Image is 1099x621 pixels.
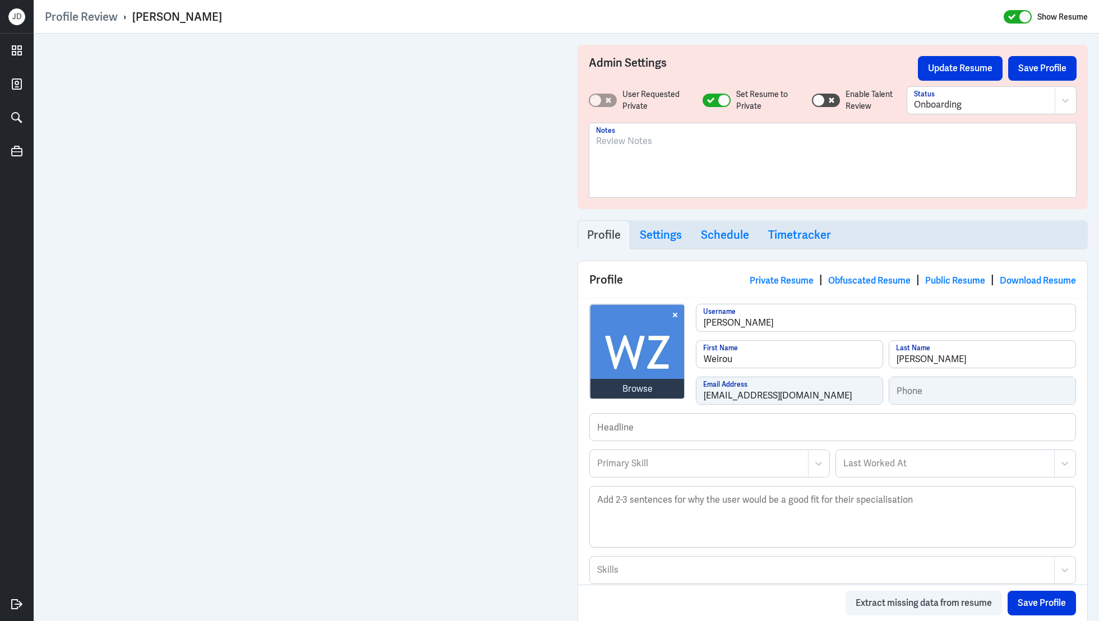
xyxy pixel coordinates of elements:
input: Headline [590,414,1075,441]
a: Public Resume [925,275,985,286]
label: Show Resume [1037,10,1088,24]
iframe: https://ppcdn.hiredigital.com/register/f76ec7f0/resumes/593706423/ZHENG_WEIROU_CV.pdf?Expires=175... [45,45,555,610]
button: Save Profile [1008,56,1077,81]
input: Phone [889,377,1075,404]
img: avatar.jpg [590,305,685,399]
div: Browse [622,382,653,396]
h3: Timetracker [768,228,831,242]
a: Private Resume [750,275,814,286]
h3: Admin Settings [589,56,918,81]
button: Update Resume [918,56,1003,81]
h3: Settings [640,228,682,242]
label: User Requested Private [622,89,691,112]
div: Profile [578,261,1087,298]
label: Set Resume to Private [736,89,801,112]
label: Enable Talent Review [846,89,907,112]
div: | | | [750,271,1076,288]
div: [PERSON_NAME] [132,10,222,24]
h3: Profile [587,228,621,242]
div: J D [8,8,25,25]
p: › [118,10,132,24]
a: Download Resume [1000,275,1076,286]
input: Email Address [696,377,883,404]
input: First Name [696,341,883,368]
button: Extract missing data from resume [846,591,1002,615]
input: Username [696,304,1075,331]
h3: Schedule [701,228,749,242]
a: Obfuscated Resume [828,275,911,286]
input: Last Name [889,341,1075,368]
a: Profile Review [45,10,118,24]
button: Save Profile [1008,591,1076,615]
